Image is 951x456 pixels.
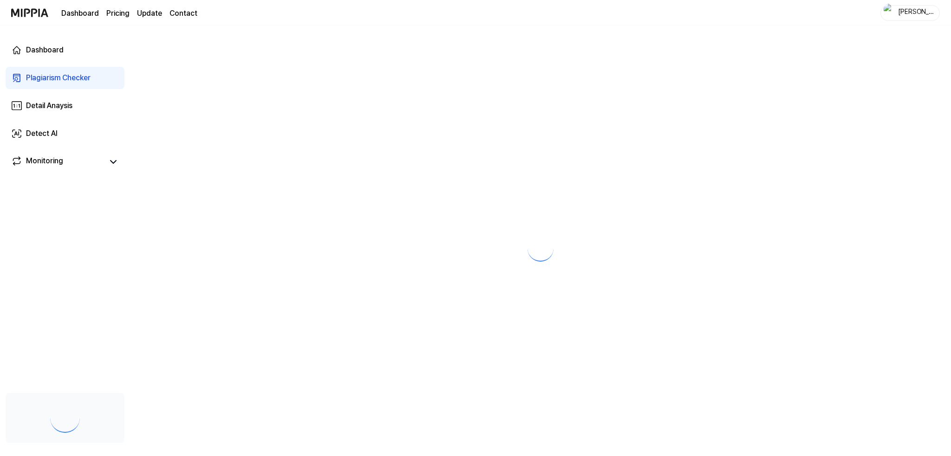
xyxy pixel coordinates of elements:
div: [PERSON_NAME] [898,7,934,18]
div: Detail Anaysis [26,100,72,111]
div: Monitoring [26,155,63,168]
a: Detect AI [6,122,124,145]
a: Dashboard [61,8,99,19]
div: Detect AI [26,128,58,139]
div: Dashboard [26,45,64,56]
button: Pricing [106,8,130,19]
div: Plagiarism Checker [26,72,91,83]
img: profile [884,4,895,22]
a: Dashboard [6,39,124,61]
a: Contact [169,8,197,19]
a: Monitoring [11,155,104,168]
button: profile[PERSON_NAME] [880,5,940,21]
a: Plagiarism Checker [6,67,124,89]
a: Detail Anaysis [6,95,124,117]
a: Update [137,8,162,19]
